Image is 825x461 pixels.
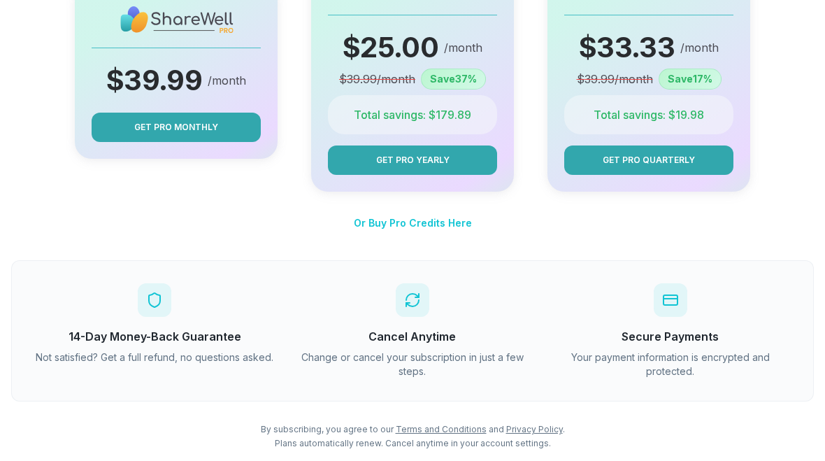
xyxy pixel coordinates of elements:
[11,424,814,435] p: By subscribing, you agree to our and .
[292,328,533,345] h3: Cancel Anytime
[354,208,472,238] button: Or Buy Pro Credits Here
[550,350,791,378] p: Your payment information is encrypted and protected.
[134,121,218,134] span: Get Pro Monthly
[603,154,695,166] span: Get Pro Quarterly
[550,328,791,345] h3: Secure Payments
[396,424,487,434] a: Terms and Conditions
[34,328,275,345] h3: 14-Day Money-Back Guarantee
[506,424,563,434] a: Privacy Policy
[354,217,472,229] span: Or Buy Pro Credits Here
[292,350,533,378] p: Change or cancel your subscription in just a few steps.
[34,350,275,364] p: Not satisfied? Get a full refund, no questions asked.
[564,146,733,175] button: Get Pro Quarterly
[376,154,450,166] span: Get Pro Yearly
[11,438,814,449] p: Plans automatically renew. Cancel anytime in your account settings.
[328,146,497,175] button: Get Pro Yearly
[92,113,261,142] button: Get Pro Monthly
